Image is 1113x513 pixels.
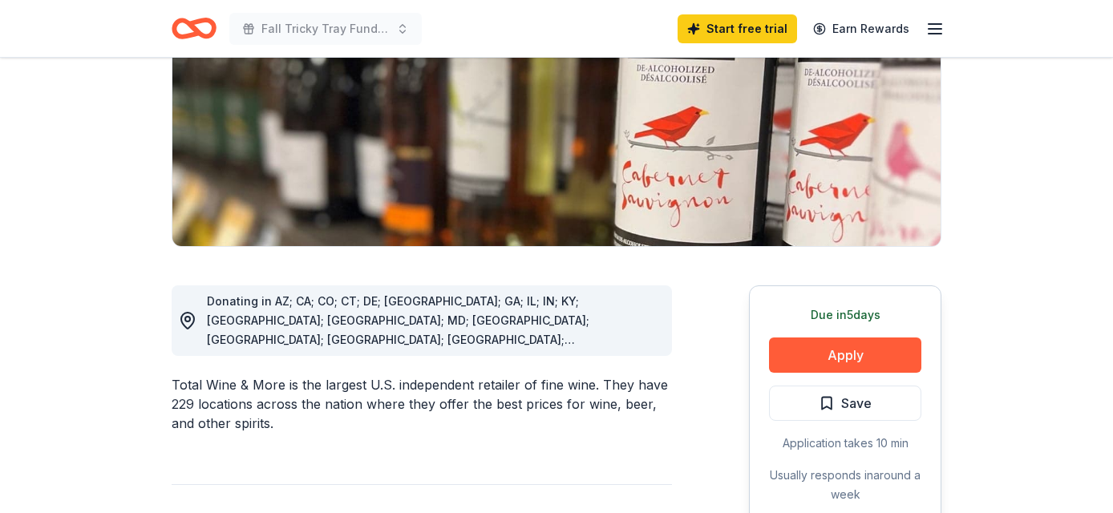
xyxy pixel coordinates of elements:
[841,393,872,414] span: Save
[803,14,919,43] a: Earn Rewards
[769,337,921,373] button: Apply
[769,466,921,504] div: Usually responds in around a week
[229,13,422,45] button: Fall Tricky Tray Fundraiser
[769,386,921,421] button: Save
[769,434,921,453] div: Application takes 10 min
[207,294,589,404] span: Donating in AZ; CA; CO; CT; DE; [GEOGRAPHIC_DATA]; GA; IL; IN; KY; [GEOGRAPHIC_DATA]; [GEOGRAPHIC...
[261,19,390,38] span: Fall Tricky Tray Fundraiser
[172,10,217,47] a: Home
[769,305,921,325] div: Due in 5 days
[678,14,797,43] a: Start free trial
[172,375,672,433] div: Total Wine & More is the largest U.S. independent retailer of fine wine. They have 229 locations ...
